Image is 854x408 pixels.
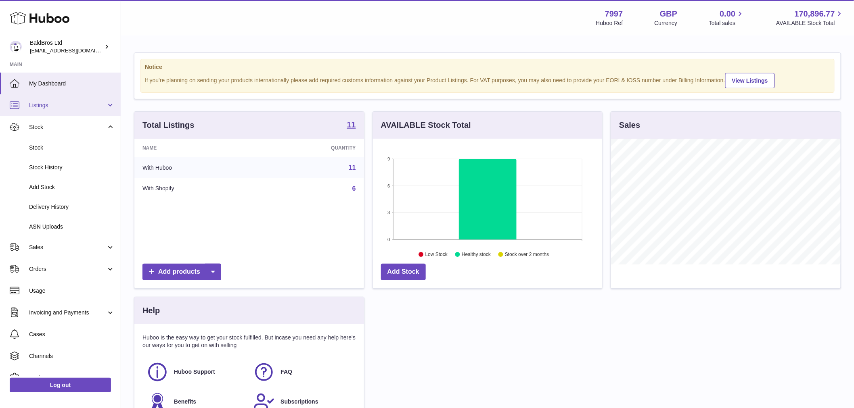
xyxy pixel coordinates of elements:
span: Delivery History [29,203,115,211]
span: Usage [29,287,115,295]
div: Currency [655,19,678,27]
div: If you're planning on sending your products internationally please add required customs informati... [145,72,830,88]
span: Benefits [174,398,196,406]
text: 6 [387,183,390,188]
span: My Dashboard [29,80,115,87]
text: Low Stock [425,252,448,258]
span: Stock [29,123,106,131]
span: Orders [29,265,106,273]
span: 0.00 [720,8,736,19]
a: Add products [142,264,221,280]
strong: GBP [660,8,677,19]
a: Log out [10,378,111,392]
span: 170,896.77 [795,8,835,19]
a: 170,896.77 AVAILABLE Stock Total [776,8,844,27]
span: Subscriptions [280,398,318,406]
span: ASN Uploads [29,223,115,231]
span: AVAILABLE Stock Total [776,19,844,27]
a: 11 [349,164,356,171]
span: Channels [29,352,115,360]
td: With Shopify [134,178,258,199]
a: Add Stock [381,264,426,280]
h3: Sales [619,120,640,131]
span: Total sales [709,19,745,27]
text: 0 [387,237,390,242]
a: 0.00 Total sales [709,8,745,27]
div: Huboo Ref [596,19,623,27]
strong: 7997 [605,8,623,19]
span: Stock [29,144,115,152]
span: Sales [29,244,106,251]
span: Huboo Support [174,368,215,376]
p: Huboo is the easy way to get your stock fulfilled. But incase you need any help here's our ways f... [142,334,356,349]
th: Quantity [258,139,364,157]
span: Settings [29,374,115,382]
td: With Huboo [134,157,258,178]
a: 6 [352,185,356,192]
span: FAQ [280,368,292,376]
span: Listings [29,102,106,109]
th: Name [134,139,258,157]
a: Huboo Support [147,361,245,383]
a: View Listings [725,73,775,88]
a: FAQ [253,361,352,383]
strong: Notice [145,63,830,71]
div: BaldBros Ltd [30,39,103,54]
text: 3 [387,210,390,215]
h3: Total Listings [142,120,195,131]
span: Stock History [29,164,115,171]
text: Stock over 2 months [505,252,549,258]
h3: Help [142,305,160,316]
img: internalAdmin-7997@internal.huboo.com [10,41,22,53]
text: 9 [387,156,390,161]
h3: AVAILABLE Stock Total [381,120,471,131]
span: Add Stock [29,183,115,191]
span: Cases [29,331,115,338]
strong: 11 [347,121,356,129]
a: 11 [347,121,356,130]
span: Invoicing and Payments [29,309,106,316]
span: [EMAIL_ADDRESS][DOMAIN_NAME] [30,47,119,54]
text: Healthy stock [462,252,491,258]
